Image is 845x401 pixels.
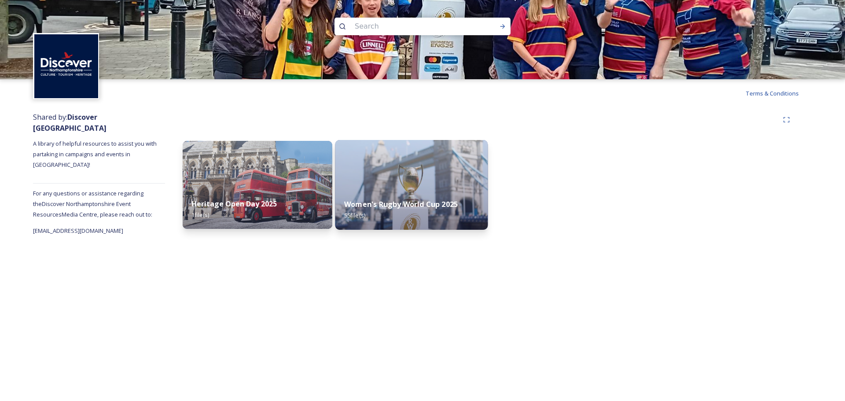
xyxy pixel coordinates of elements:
span: 55 file(s) [344,211,365,219]
img: a23b8861-871a-4cee-9c71-79826736bc07.jpg [335,140,488,230]
span: A library of helpful resources to assist you with partaking in campaigns and events in [GEOGRAPHI... [33,140,158,169]
strong: Heritage Open Day 2025 [191,199,277,209]
input: Search [350,17,471,36]
a: Terms & Conditions [746,88,812,99]
span: 1 file(s) [191,211,209,219]
span: [EMAIL_ADDRESS][DOMAIN_NAME] [33,227,123,235]
strong: Discover [GEOGRAPHIC_DATA] [33,112,107,133]
span: Terms & Conditions [746,89,799,97]
img: Untitled%20design%20%282%29.png [34,34,98,98]
span: For any questions or assistance regarding the Discover Northamptonshire Event Resources Media Cen... [33,189,152,218]
strong: Women's Rugby World Cup 2025 [344,199,458,209]
span: Shared by: [33,112,107,133]
img: ed4df81f-8162-44f3-84ed-da90e9d03d77.jpg [183,141,332,229]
